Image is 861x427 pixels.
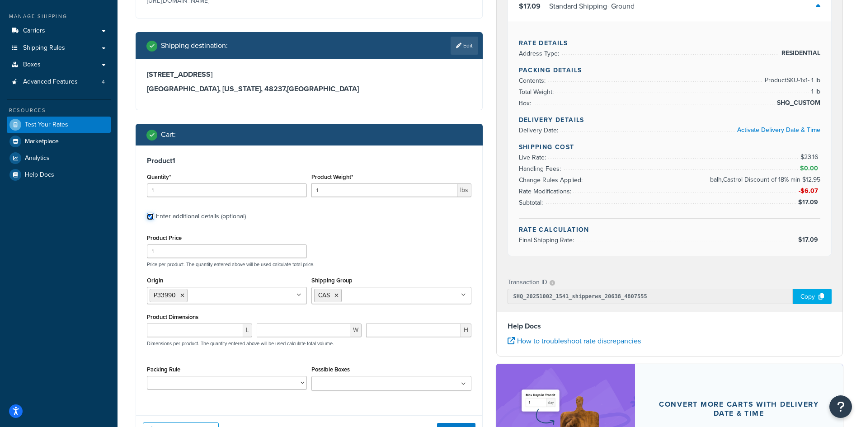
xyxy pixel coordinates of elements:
[7,133,111,150] a: Marketplace
[657,400,822,418] div: Convert more carts with delivery date & time
[7,13,111,20] div: Manage Shipping
[147,235,182,241] label: Product Price
[23,44,65,52] span: Shipping Rules
[519,126,560,135] span: Delivery Date:
[798,235,820,244] span: $17.09
[7,74,111,90] a: Advanced Features4
[519,49,561,58] span: Address Type:
[25,121,68,129] span: Test Your Rates
[7,74,111,90] li: Advanced Features
[799,186,820,196] span: -$6.07
[457,183,471,197] span: lbs
[243,324,252,337] span: L
[156,210,246,223] div: Enter additional details (optional)
[798,197,820,207] span: $17.09
[519,76,548,85] span: Contents:
[519,38,821,48] h4: Rate Details
[519,225,821,235] h4: Rate Calculation
[519,115,821,125] h4: Delivery Details
[775,98,820,108] span: SHQ_CUSTOM
[25,171,54,179] span: Help Docs
[519,99,533,108] span: Box:
[519,235,576,245] span: Final Shipping Rate:
[7,117,111,133] a: Test Your Rates
[779,48,820,59] span: RESIDENTIAL
[809,86,820,97] span: 1 lb
[461,324,471,337] span: H
[147,156,471,165] h3: Product 1
[519,142,821,152] h4: Shipping Cost
[147,213,154,220] input: Enter additional details (optional)
[147,183,307,197] input: 0
[793,289,832,304] div: Copy
[7,40,111,56] a: Shipping Rules
[145,340,334,347] p: Dimensions per product. The quantity entered above will be used calculate total volume.
[800,152,820,162] span: $23.16
[145,261,474,267] p: Price per product. The quantity entered above will be used calculate total price.
[7,23,111,39] a: Carriers
[829,395,852,418] button: Open Resource Center
[311,174,353,180] label: Product Weight*
[519,1,541,11] span: $17.09
[519,66,821,75] h4: Packing Details
[350,324,362,337] span: W
[23,27,45,35] span: Carriers
[7,107,111,114] div: Resources
[311,366,350,373] label: Possible Boxes
[7,150,111,166] a: Analytics
[800,164,820,173] span: $0.00
[519,187,574,196] span: Rate Modifications:
[147,70,471,79] h3: [STREET_ADDRESS]
[318,291,330,300] span: CAS
[7,167,111,183] a: Help Docs
[25,138,59,145] span: Marketplace
[519,198,545,207] span: Subtotal:
[519,87,556,97] span: Total Weight:
[519,153,548,162] span: Live Rate:
[508,321,832,332] h4: Help Docs
[147,314,198,320] label: Product Dimensions
[508,276,547,289] p: Transaction ID
[519,164,563,174] span: Handling Fees:
[102,78,105,86] span: 4
[451,37,478,55] a: Edit
[23,78,78,86] span: Advanced Features
[25,155,50,162] span: Analytics
[161,42,228,50] h2: Shipping destination :
[311,277,353,284] label: Shipping Group
[7,56,111,73] a: Boxes
[762,75,820,86] span: Product SKU-1 x 1 - 1 lb
[737,125,820,135] a: Activate Delivery Date & Time
[519,175,585,185] span: Change Rules Applied:
[311,183,457,197] input: 0.00
[147,277,163,284] label: Origin
[708,174,820,185] span: balh,Castrol Discount of 18% min $12.95
[154,291,176,300] span: P33990
[161,131,176,139] h2: Cart :
[147,84,471,94] h3: [GEOGRAPHIC_DATA], [US_STATE], 48237 , [GEOGRAPHIC_DATA]
[147,174,171,180] label: Quantity*
[508,336,641,346] a: How to troubleshoot rate discrepancies
[147,366,180,373] label: Packing Rule
[23,61,41,69] span: Boxes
